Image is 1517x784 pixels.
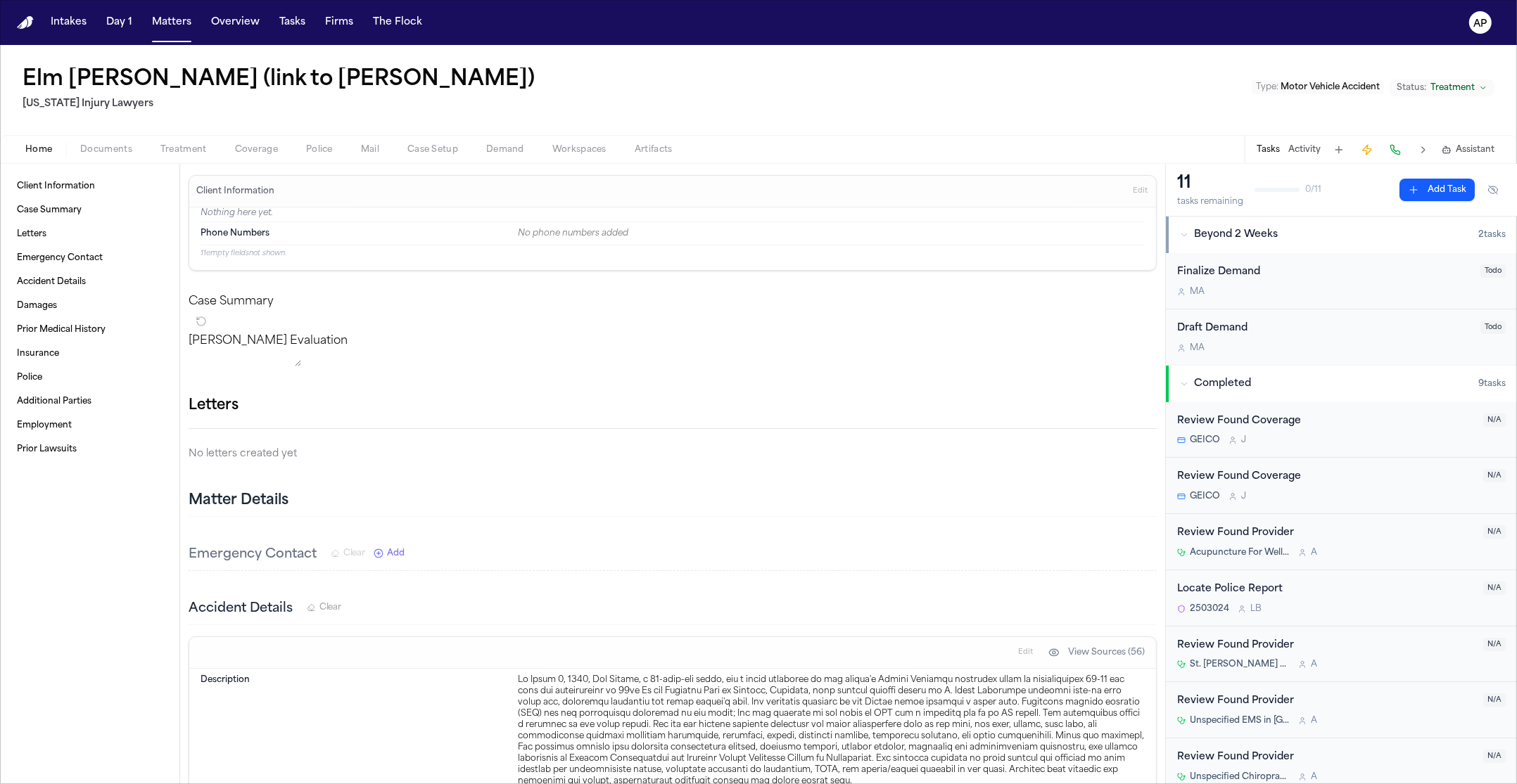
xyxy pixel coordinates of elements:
h3: Accident Details [189,599,293,619]
span: 2503024 [1190,603,1229,615]
button: Hide completed tasks (⌘⇧H) [1480,179,1506,201]
div: No phone numbers added [518,228,1145,239]
span: A [1311,659,1317,670]
button: Overview [205,10,265,35]
div: Open task: Finalize Demand [1166,253,1517,309]
p: Nothing here yet. [201,207,1145,221]
span: Mail [361,144,379,155]
span: Home [25,144,52,155]
span: Coverage [235,144,278,155]
span: Todo [1480,321,1506,334]
a: Prior Medical History [11,319,168,341]
button: Edit [1014,641,1037,664]
button: Add New [374,548,405,559]
h2: Matter Details [189,491,288,510]
h2: [US_STATE] Injury Lawyers [23,96,540,113]
span: Clear [319,602,341,613]
div: Open task: Draft Demand [1166,309,1517,365]
a: Accident Details [11,271,168,293]
p: No letters created yet [189,446,1157,463]
span: GEICO [1190,435,1220,446]
span: N/A [1483,638,1506,651]
a: Damages [11,295,168,317]
span: L B [1250,603,1262,615]
button: Completed9tasks [1166,366,1517,402]
span: Unspecified Chiropractor in [GEOGRAPHIC_DATA], [GEOGRAPHIC_DATA] [1190,771,1290,783]
button: Activity [1288,144,1321,155]
span: Police [306,144,333,155]
button: Clear Emergency Contact [331,548,365,559]
span: Type : [1256,83,1278,91]
button: Edit [1129,180,1152,203]
span: Unspecified EMS in [GEOGRAPHIC_DATA], [GEOGRAPHIC_DATA] [1190,715,1290,726]
h1: Letters [189,394,239,417]
button: Tasks [274,10,311,35]
a: Insurance [11,342,168,365]
a: Letters [11,223,168,245]
span: Beyond 2 Weeks [1194,228,1278,242]
span: Treatment [1430,82,1475,94]
span: N/A [1483,525,1506,539]
div: 11 [1177,172,1243,195]
span: A [1311,547,1317,558]
button: Edit matter name [23,68,535,93]
div: Finalize Demand [1177,264,1472,281]
span: A [1311,771,1317,783]
span: Artifacts [635,144,673,155]
div: Open task: Locate Police Report [1166,570,1517,626]
h1: Elm [PERSON_NAME] (link to [PERSON_NAME]) [23,68,535,93]
a: Client Information [11,175,168,198]
span: N/A [1483,693,1506,707]
span: Treatment [160,144,207,155]
p: [PERSON_NAME] Evaluation [189,333,1157,349]
a: Home [17,16,34,30]
h3: Emergency Contact [189,545,317,565]
span: 0 / 11 [1305,184,1321,195]
div: Review Found Coverage [1177,413,1475,430]
button: Matters [146,10,197,35]
span: Status: [1397,82,1426,94]
button: Add Task [1399,179,1475,201]
span: St. [PERSON_NAME] Family Medicine [1190,659,1290,670]
img: Finch Logo [17,16,34,30]
div: Open task: Review Found Provider [1166,514,1517,570]
span: Edit [1133,186,1148,196]
span: N/A [1483,581,1506,595]
button: The Flock [367,10,428,35]
span: J [1241,435,1246,446]
div: Review Found Provider [1177,525,1475,541]
div: Draft Demand [1177,321,1472,337]
span: Edit [1018,648,1033,657]
span: Phone Numbers [201,228,269,239]
button: Assistant [1442,144,1494,155]
div: Open task: Review Found Provider [1166,626,1517,683]
span: Demand [486,144,524,155]
button: Day 1 [101,10,138,35]
span: 9 task s [1478,378,1506,390]
span: Add [388,548,405,559]
button: Clear Accident Details [307,602,341,613]
span: Clear [343,548,365,559]
button: Make a Call [1385,140,1405,160]
button: Edit Type: Motor Vehicle Accident [1252,80,1384,94]
span: J [1241,491,1246,502]
button: Tasks [1257,144,1280,155]
div: Locate Police Report [1177,581,1475,598]
span: Todo [1480,264,1506,278]
a: Emergency Contact [11,247,168,269]
span: N/A [1483,750,1506,763]
span: A [1311,715,1317,726]
button: View Sources (56) [1041,641,1152,664]
button: Firms [319,10,359,35]
div: tasks remaining [1177,196,1243,207]
span: 2 task s [1478,229,1506,240]
h3: Client Information [193,186,277,197]
button: Add Task [1329,140,1349,160]
div: Open task: Review Found Coverage [1166,458,1517,514]
span: M A [1190,342,1205,354]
